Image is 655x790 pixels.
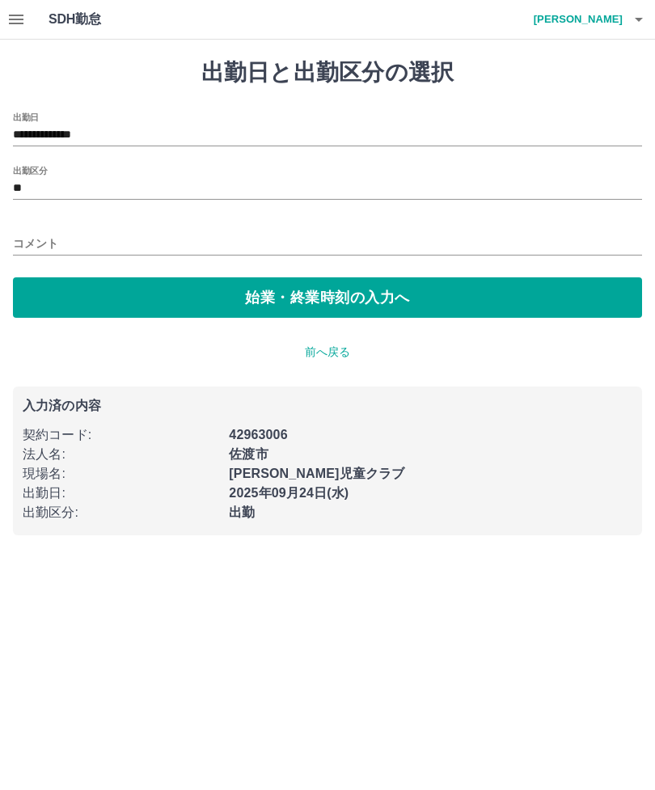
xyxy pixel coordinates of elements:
[23,464,219,484] p: 現場名 :
[23,425,219,445] p: 契約コード :
[23,445,219,464] p: 法人名 :
[23,399,632,412] p: 入力済の内容
[229,467,404,480] b: [PERSON_NAME]児童クラブ
[13,59,642,87] h1: 出勤日と出勤区分の選択
[229,505,255,519] b: 出勤
[23,484,219,503] p: 出勤日 :
[23,503,219,522] p: 出勤区分 :
[13,277,642,318] button: 始業・終業時刻の入力へ
[13,111,39,123] label: 出勤日
[229,447,268,461] b: 佐渡市
[13,344,642,361] p: 前へ戻る
[229,486,349,500] b: 2025年09月24日(水)
[229,428,287,441] b: 42963006
[13,164,47,176] label: 出勤区分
